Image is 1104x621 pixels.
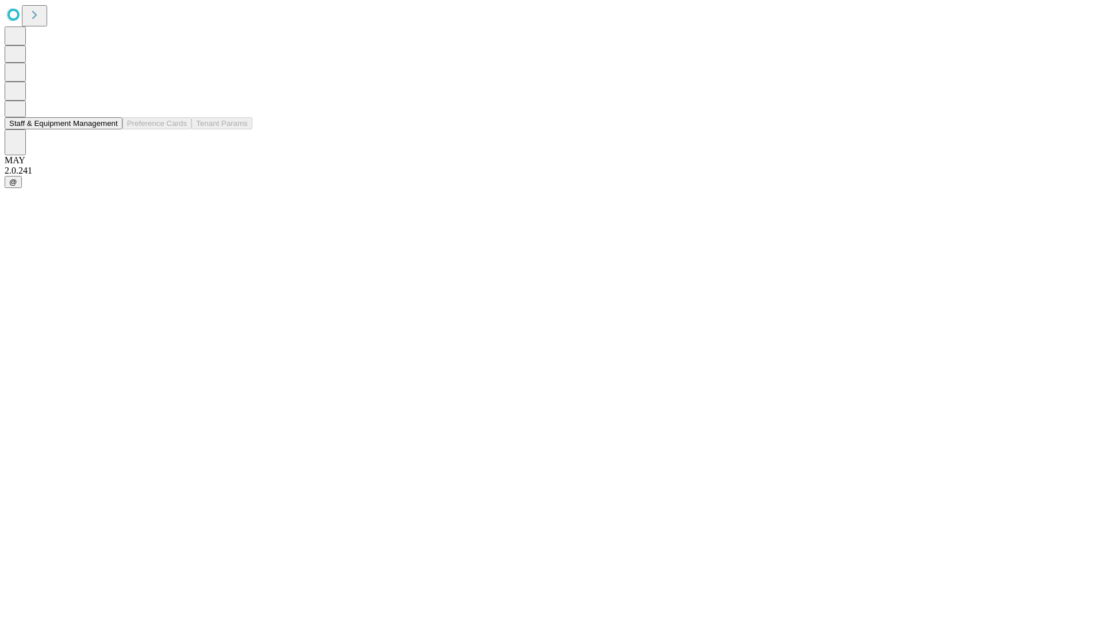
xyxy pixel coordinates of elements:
[5,176,22,188] button: @
[5,166,1099,176] div: 2.0.241
[5,117,122,129] button: Staff & Equipment Management
[5,155,1099,166] div: MAY
[9,178,17,186] span: @
[191,117,252,129] button: Tenant Params
[122,117,191,129] button: Preference Cards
